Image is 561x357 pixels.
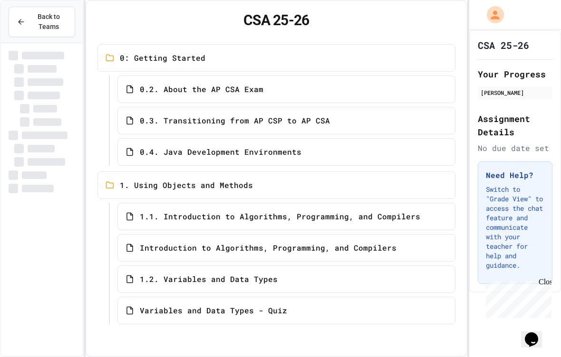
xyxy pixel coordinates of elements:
[117,107,455,134] a: 0.3. Transitioning from AP CSP to AP CSA
[478,142,552,154] div: No due date set
[117,75,455,103] a: 0.2. About the AP CSA Exam
[477,4,506,26] div: My Account
[482,278,551,318] iframe: chat widget
[140,273,278,285] span: 1.2. Variables and Data Types
[117,203,455,230] a: 1.1. Introduction to Algorithms, Programming, and Compilers
[478,112,552,139] h2: Assignment Details
[117,297,455,324] a: Variables and Data Types - Quiz
[140,242,397,254] span: Introduction to Algorithms, Programming, and Compilers
[481,88,550,97] div: [PERSON_NAME]
[140,115,330,126] span: 0.3. Transitioning from AP CSP to AP CSA
[117,234,455,262] a: Introduction to Algorithms, Programming, and Compilers
[9,7,75,37] button: Back to Teams
[117,138,455,166] a: 0.4. Java Development Environments
[117,265,455,293] a: 1.2. Variables and Data Types
[478,67,552,81] h2: Your Progress
[120,179,253,191] span: 1. Using Objects and Methods
[521,319,551,348] iframe: chat widget
[140,305,287,316] span: Variables and Data Types - Quiz
[31,12,67,32] span: Back to Teams
[120,52,205,64] span: 0: Getting Started
[4,4,66,60] div: Chat with us now!Close
[140,211,420,222] span: 1.1. Introduction to Algorithms, Programming, and Compilers
[140,84,263,95] span: 0.2. About the AP CSA Exam
[478,38,529,52] h1: CSA 25-26
[486,169,544,181] h3: Need Help?
[486,185,544,270] p: Switch to "Grade View" to access the chat feature and communicate with your teacher for help and ...
[97,12,455,29] h1: CSA 25-26
[140,146,301,158] span: 0.4. Java Development Environments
